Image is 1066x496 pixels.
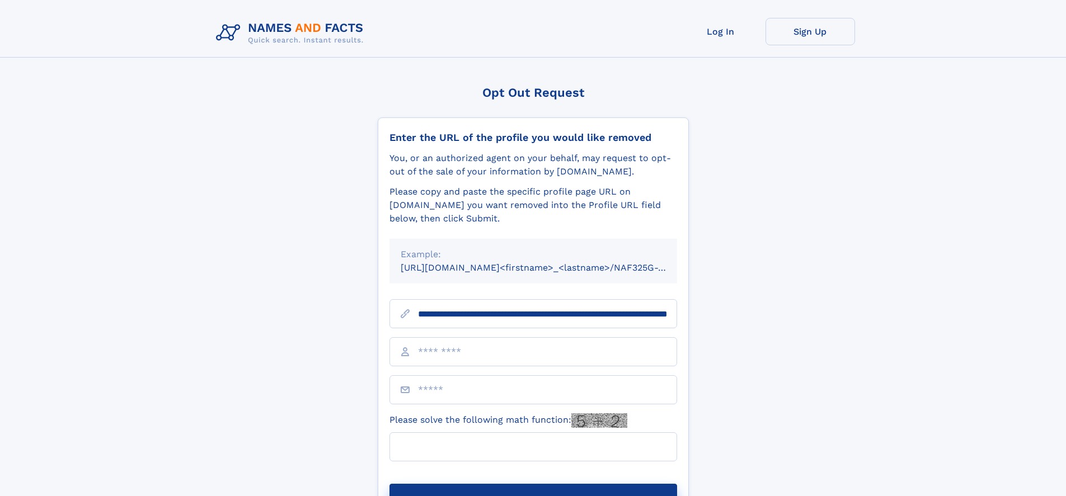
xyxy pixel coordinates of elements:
[389,185,677,225] div: Please copy and paste the specific profile page URL on [DOMAIN_NAME] you want removed into the Pr...
[676,18,766,45] a: Log In
[401,262,698,273] small: [URL][DOMAIN_NAME]<firstname>_<lastname>/NAF325G-xxxxxxxx
[389,131,677,144] div: Enter the URL of the profile you would like removed
[766,18,855,45] a: Sign Up
[401,248,666,261] div: Example:
[389,152,677,178] div: You, or an authorized agent on your behalf, may request to opt-out of the sale of your informatio...
[212,18,373,48] img: Logo Names and Facts
[389,413,627,428] label: Please solve the following math function:
[378,86,689,100] div: Opt Out Request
